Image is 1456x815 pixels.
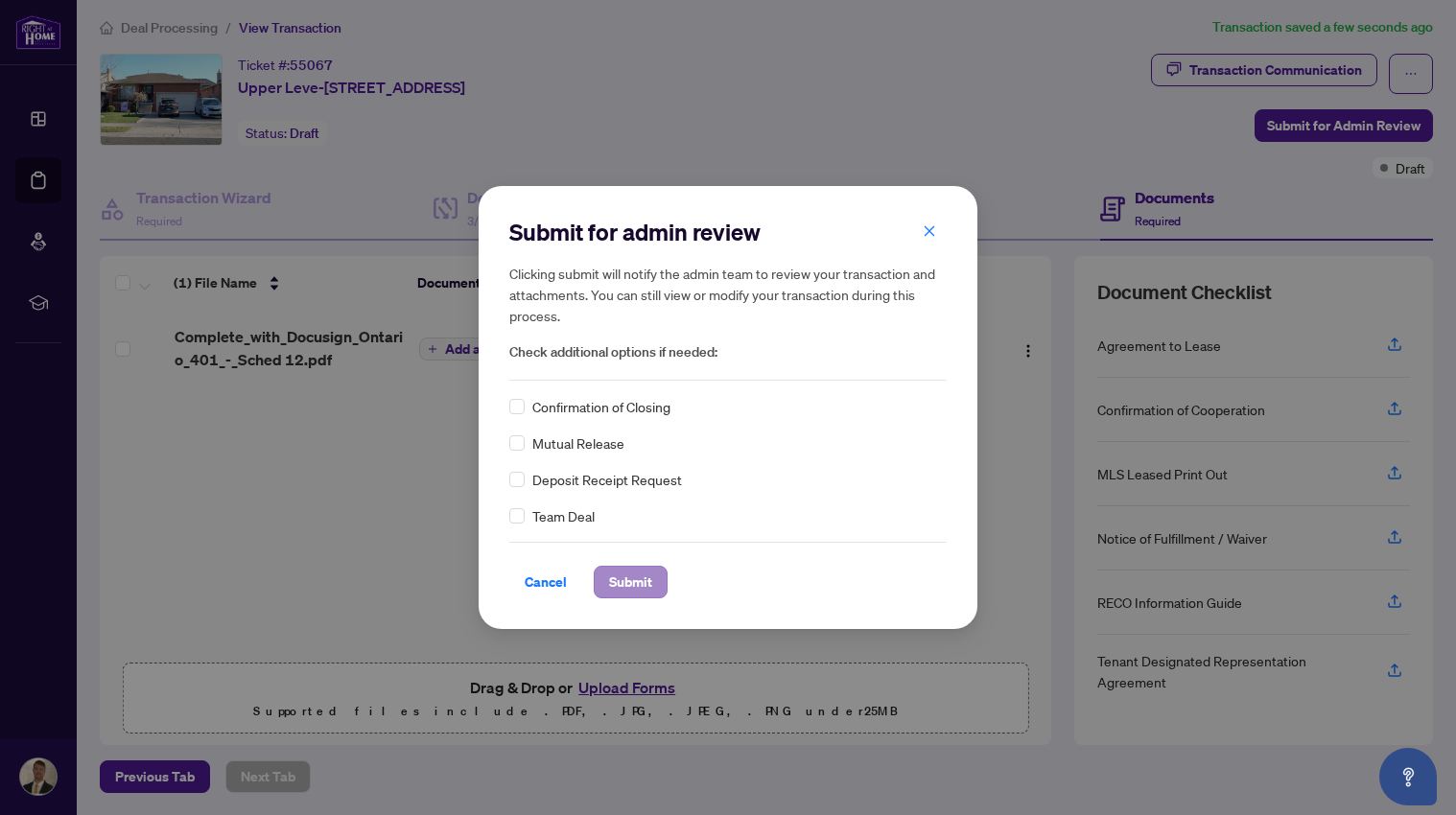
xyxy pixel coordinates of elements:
[509,566,582,598] button: Cancel
[525,567,567,597] span: Cancel
[532,432,624,454] span: Mutual Release
[509,263,947,326] h5: Clicking submit will notify the admin team to review your transaction and attachments. You can st...
[532,469,682,490] span: Deposit Receipt Request
[509,341,947,363] span: Check additional options if needed:
[532,396,670,417] span: Confirmation of Closing
[532,505,595,526] span: Team Deal
[609,567,652,597] span: Submit
[594,566,668,598] button: Submit
[1379,748,1437,805] button: Open asap
[509,217,947,247] h2: Submit for admin review
[923,224,936,238] span: close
